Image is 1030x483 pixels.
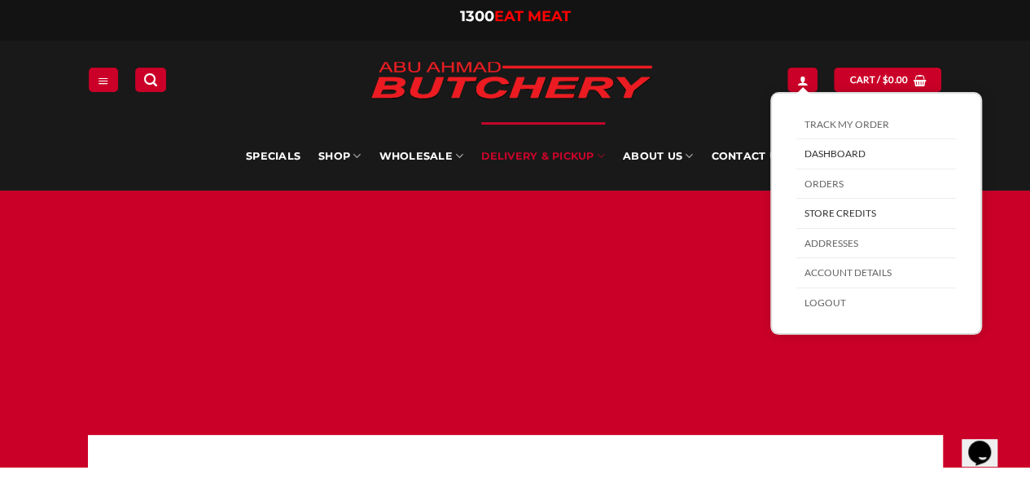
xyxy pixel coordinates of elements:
[711,122,784,191] a: Contact Us
[962,418,1014,467] iframe: chat widget
[135,68,166,91] a: Search
[796,110,956,140] a: Track My Order
[460,7,494,25] span: 1300
[357,50,666,112] img: Abu Ahmad Butchery
[883,72,888,87] span: $
[796,199,956,229] a: Store Credits
[460,7,571,25] a: 1300EAT MEAT
[883,74,909,85] bdi: 0.00
[796,258,956,288] a: Account details
[849,72,908,87] span: Cart /
[796,288,956,318] a: Logout
[796,139,956,169] a: Dashboard
[834,68,941,91] a: View cart
[787,68,817,91] a: My account
[379,122,463,191] a: Wholesale
[623,122,693,191] a: About Us
[246,122,300,191] a: Specials
[796,169,956,200] a: Orders
[481,122,605,191] a: Delivery & Pickup
[796,229,956,259] a: Addresses
[89,68,118,91] a: Menu
[318,122,361,191] a: SHOP
[494,7,571,25] span: EAT MEAT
